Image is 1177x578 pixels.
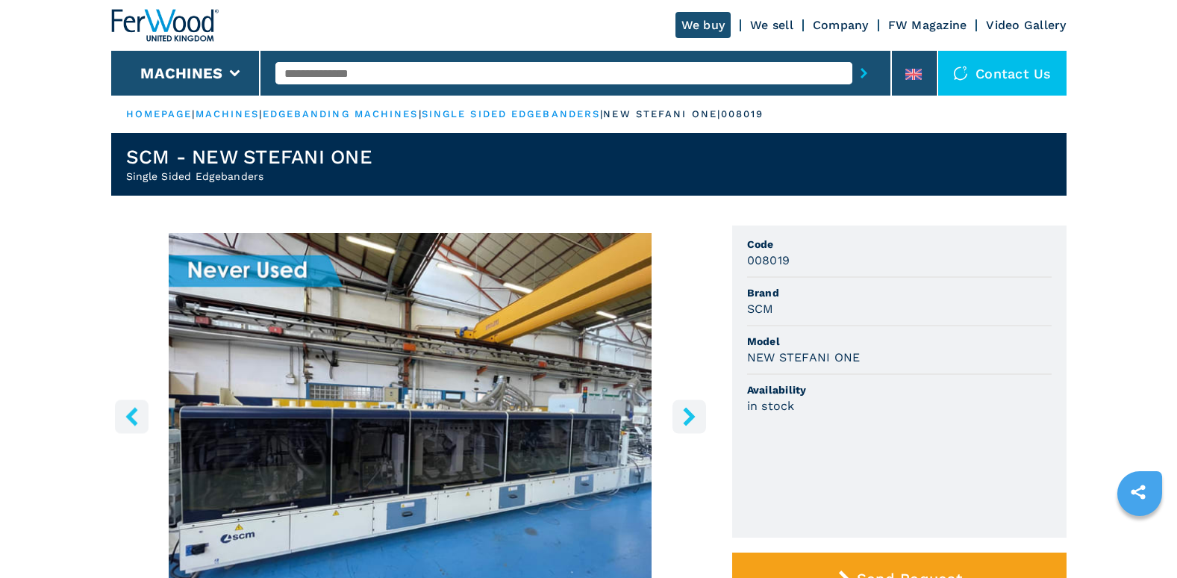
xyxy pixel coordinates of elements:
p: 008019 [721,108,764,121]
span: | [419,108,422,119]
h3: SCM [747,300,774,317]
span: Availability [747,382,1052,397]
a: Company [813,18,869,32]
span: | [600,108,603,119]
a: We sell [750,18,793,32]
img: Contact us [953,66,968,81]
div: Contact us [938,51,1067,96]
button: left-button [115,400,149,433]
a: FW Magazine [888,18,967,32]
a: single sided edgebanders [422,108,600,119]
span: Model [747,334,1052,349]
a: Video Gallery [986,18,1066,32]
p: new stefani one | [603,108,721,121]
a: We buy [675,12,731,38]
h3: NEW STEFANI ONE [747,349,861,366]
span: Code [747,237,1052,252]
h2: Single Sided Edgebanders [126,169,372,184]
a: sharethis [1120,473,1157,511]
span: | [259,108,262,119]
iframe: Chat [1114,511,1166,567]
button: submit-button [852,56,875,90]
a: HOMEPAGE [126,108,193,119]
button: Machines [140,64,222,82]
span: | [192,108,195,119]
a: machines [196,108,260,119]
h3: in stock [747,397,795,414]
button: right-button [672,400,706,433]
h1: SCM - NEW STEFANI ONE [126,145,372,169]
span: Brand [747,285,1052,300]
h3: 008019 [747,252,790,269]
img: Ferwood [111,9,219,42]
a: edgebanding machines [263,108,419,119]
